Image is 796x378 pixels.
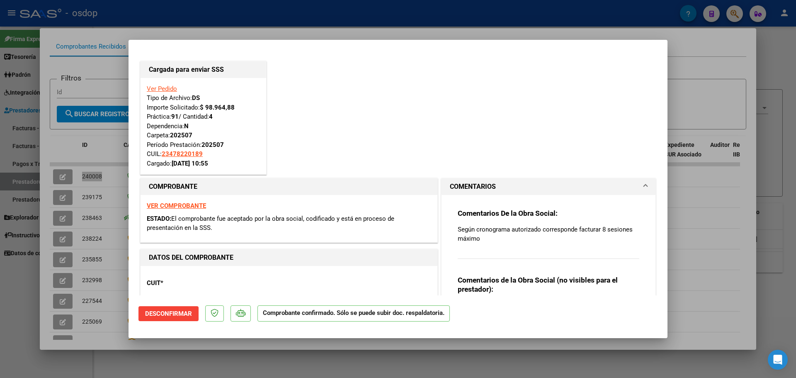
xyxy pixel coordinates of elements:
div: Open Intercom Messenger [768,350,788,370]
h1: Cargada para enviar SSS [149,65,258,75]
strong: COMPROBANTE [149,183,197,190]
strong: Comentarios de la Obra Social (no visibles para el prestador): [458,276,618,293]
p: CUIT [147,278,232,288]
a: Ver Pedido [147,85,177,93]
span: Desconfirmar [145,310,192,317]
mat-expansion-panel-header: COMENTARIOS [442,178,655,195]
p: Comprobante confirmado. Sólo se puede subir doc. respaldatoria. [257,305,450,322]
a: VER COMPROBANTE [147,202,206,210]
strong: 4 [209,113,213,120]
strong: 202507 [201,141,224,149]
p: Según cronograma autorizado corresponde facturar 8 sesiones máximo [458,225,639,243]
strong: $ 98.964,88 [200,104,235,111]
span: ESTADO: [147,215,171,222]
strong: Comentarios De la Obra Social: [458,209,558,217]
button: Desconfirmar [138,306,199,321]
div: Tipo de Archivo: Importe Solicitado: Práctica: / Cantidad: Dependencia: Carpeta: Período Prestaci... [147,84,260,168]
h1: COMENTARIOS [450,182,496,192]
strong: DATOS DEL COMPROBANTE [149,254,233,261]
strong: 91 [171,113,179,120]
strong: 202507 [170,132,192,139]
span: El comprobante fue aceptado por la obra social, codificado y está en proceso de presentación en l... [147,215,394,232]
strong: [DATE] 10:55 [172,160,208,167]
div: COMENTARIOS [442,195,655,348]
strong: DS [192,94,200,102]
strong: N [184,122,189,130]
span: 23478220189 [162,150,203,158]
